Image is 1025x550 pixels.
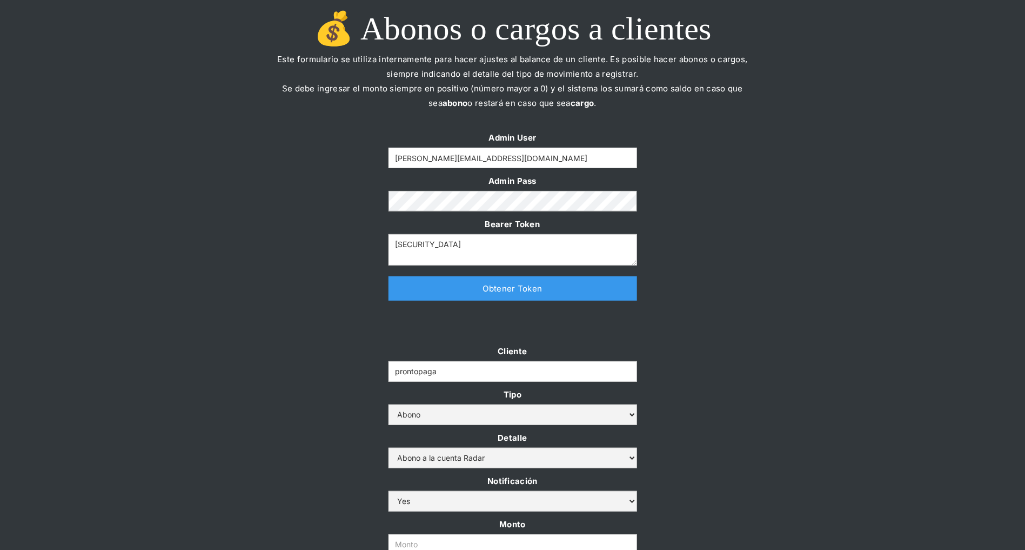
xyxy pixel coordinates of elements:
p: Este formulario se utiliza internamente para hacer ajustes al balance de un cliente. Es posible h... [270,52,756,125]
form: Form [388,130,637,266]
label: Notificación [388,474,637,488]
label: Admin User [388,130,637,145]
h1: 💰 Abonos o cargos a clientes [270,11,756,47]
label: Detalle [388,430,637,445]
strong: abono [443,98,468,108]
a: Obtener Token [388,276,637,301]
input: Example Text [388,361,637,382]
strong: cargo [571,98,594,108]
label: Admin Pass [388,174,637,188]
label: Cliente [388,344,637,359]
input: Example Text [388,148,637,168]
label: Tipo [388,387,637,402]
label: Bearer Token [388,217,637,231]
label: Monto [388,517,637,532]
